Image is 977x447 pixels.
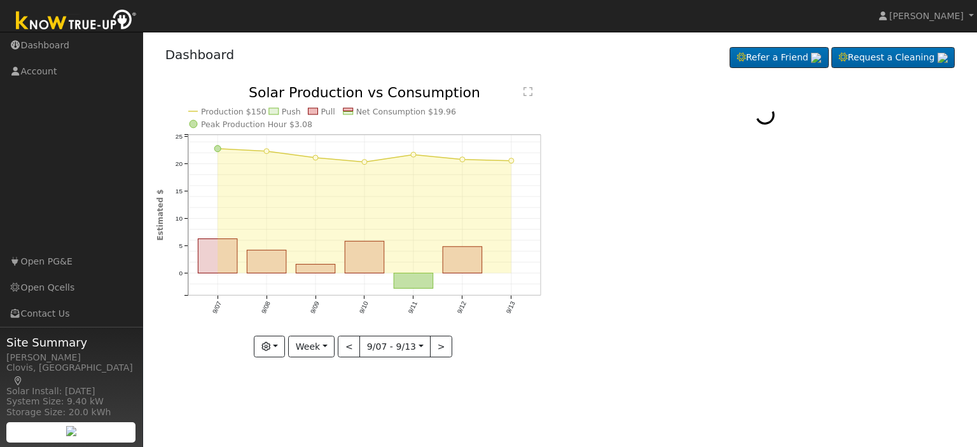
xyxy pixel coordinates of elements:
div: Solar Install: [DATE] [6,385,136,398]
div: Storage Size: 20.0 kWh [6,406,136,419]
span: [PERSON_NAME] [889,11,964,21]
img: retrieve [66,426,76,436]
img: retrieve [938,53,948,63]
a: Map [13,376,24,386]
a: Dashboard [165,47,235,62]
a: Refer a Friend [730,47,829,69]
div: Clovis, [GEOGRAPHIC_DATA] [6,361,136,388]
div: [PERSON_NAME] [6,351,136,364]
span: Site Summary [6,334,136,351]
img: retrieve [811,53,821,63]
img: Know True-Up [10,7,143,36]
a: Request a Cleaning [831,47,955,69]
div: System Size: 9.40 kW [6,395,136,408]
